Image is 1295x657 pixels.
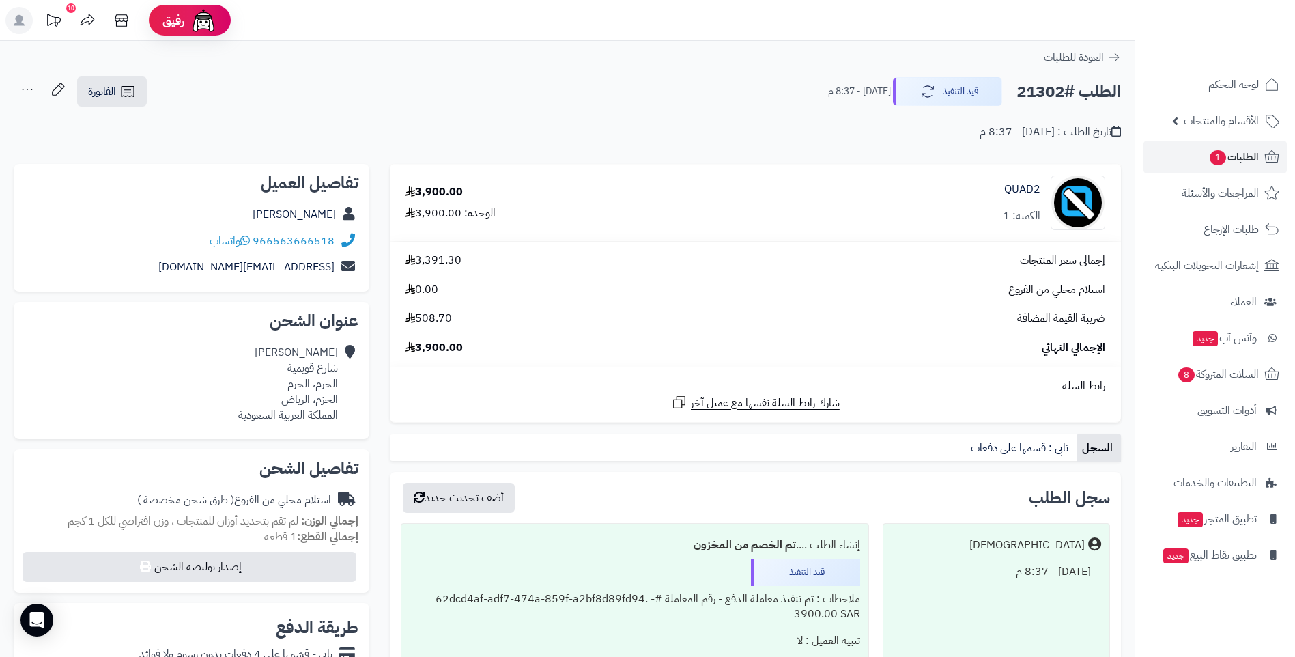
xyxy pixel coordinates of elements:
div: استلام محلي من الفروع [137,492,331,508]
div: رابط السلة [395,378,1115,394]
span: لوحة التحكم [1208,75,1259,94]
span: شارك رابط السلة نفسها مع عميل آخر [691,395,840,411]
small: 1 قطعة [264,529,358,545]
a: العودة للطلبات [1044,49,1121,66]
a: تابي : قسمها على دفعات [965,434,1077,462]
img: no_image-90x90.png [1051,176,1105,230]
span: جديد [1163,548,1189,563]
a: وآتس آبجديد [1143,322,1287,354]
a: طلبات الإرجاع [1143,213,1287,246]
h3: سجل الطلب [1029,490,1110,506]
span: لم تقم بتحديد أوزان للمنتجات ، وزن افتراضي للكل 1 كجم [68,513,298,529]
span: التقارير [1231,437,1257,456]
span: المراجعات والأسئلة [1182,184,1259,203]
a: لوحة التحكم [1143,68,1287,101]
div: تاريخ الطلب : [DATE] - 8:37 م [980,124,1121,140]
button: إصدار بوليصة الشحن [23,552,356,582]
span: الإجمالي النهائي [1042,340,1105,356]
span: 1 [1209,150,1227,166]
small: [DATE] - 8:37 م [828,85,891,98]
span: تطبيق نقاط البيع [1162,546,1257,565]
span: جديد [1193,331,1218,346]
div: إنشاء الطلب .... [410,532,860,559]
span: الفاتورة [88,83,116,100]
a: أدوات التسويق [1143,394,1287,427]
div: 10 [66,3,76,13]
div: تنبيه العميل : لا [410,628,860,654]
span: استلام محلي من الفروع [1008,282,1105,298]
b: تم الخصم من المخزون [694,537,796,553]
span: العملاء [1230,292,1257,311]
span: جديد [1178,512,1203,527]
span: وآتس آب [1191,328,1257,348]
a: العملاء [1143,285,1287,318]
a: [EMAIL_ADDRESS][DOMAIN_NAME] [158,259,335,275]
span: 0.00 [405,282,438,298]
a: إشعارات التحويلات البنكية [1143,249,1287,282]
a: التقارير [1143,430,1287,463]
span: أدوات التسويق [1197,401,1257,420]
span: طلبات الإرجاع [1204,220,1259,239]
div: الوحدة: 3,900.00 [405,206,496,221]
div: الكمية: 1 [1003,208,1040,224]
span: 8 [1178,367,1195,383]
a: 966563666518 [253,233,335,249]
span: تطبيق المتجر [1176,509,1257,529]
div: [PERSON_NAME] شارع قويمية الحزم، الحزم الحزم، الرياض المملكة العربية السعودية [238,345,338,423]
a: الطلبات1 [1143,141,1287,173]
button: قيد التنفيذ [893,77,1002,106]
a: الفاتورة [77,76,147,107]
h2: عنوان الشحن [25,313,358,329]
img: logo-2.png [1202,18,1282,46]
div: ملاحظات : تم تنفيذ معاملة الدفع - رقم المعاملة #62dcd4af-adf7-474a-859f-a2bf8d89fd94. - 3900.00 SAR [410,586,860,628]
h2: طريقة الدفع [276,619,358,636]
span: إجمالي سعر المنتجات [1020,253,1105,268]
a: [PERSON_NAME] [253,206,336,223]
a: التطبيقات والخدمات [1143,466,1287,499]
span: 508.70 [405,311,452,326]
span: التطبيقات والخدمات [1173,473,1257,492]
img: ai-face.png [190,7,217,34]
h2: تفاصيل الشحن [25,460,358,477]
h2: تفاصيل العميل [25,175,358,191]
span: الأقسام والمنتجات [1184,111,1259,130]
span: ضريبة القيمة المضافة [1017,311,1105,326]
a: السلات المتروكة8 [1143,358,1287,391]
span: الطلبات [1208,148,1259,167]
a: تطبيق المتجرجديد [1143,503,1287,535]
a: QUAD2 [1004,182,1040,197]
button: أضف تحديث جديد [403,483,515,513]
div: Open Intercom Messenger [20,604,53,637]
a: شارك رابط السلة نفسها مع عميل آخر [671,394,840,411]
strong: إجمالي القطع: [297,529,358,545]
div: 3,900.00 [405,184,463,200]
a: تطبيق نقاط البيعجديد [1143,539,1287,572]
span: ( طرق شحن مخصصة ) [137,492,234,508]
div: [DATE] - 8:37 م [892,559,1101,585]
span: إشعارات التحويلات البنكية [1155,256,1259,275]
span: السلات المتروكة [1177,365,1259,384]
strong: إجمالي الوزن: [301,513,358,529]
a: المراجعات والأسئلة [1143,177,1287,210]
span: 3,900.00 [405,340,463,356]
span: العودة للطلبات [1044,49,1104,66]
div: [DEMOGRAPHIC_DATA] [969,537,1085,553]
span: رفيق [162,12,184,29]
div: قيد التنفيذ [751,559,860,586]
span: 3,391.30 [405,253,461,268]
a: واتساب [210,233,250,249]
a: السجل [1077,434,1121,462]
h2: الطلب #21302 [1016,78,1121,106]
a: تحديثات المنصة [36,7,70,38]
